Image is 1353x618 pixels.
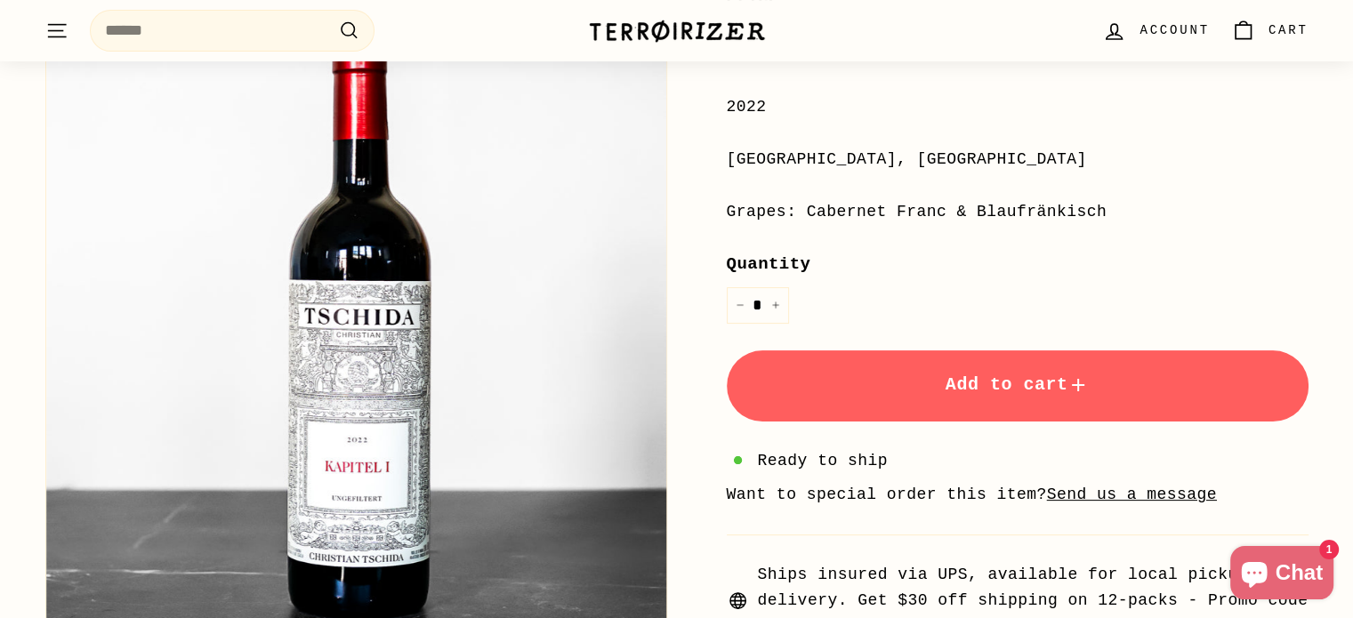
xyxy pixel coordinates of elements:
div: 2022 [727,94,1309,120]
button: Add to cart [727,350,1309,421]
span: Ready to ship [758,448,888,474]
span: Add to cart [946,374,1090,395]
div: Grapes: Cabernet Franc & Blaufränkisch [727,199,1309,225]
a: Send us a message [1047,486,1217,503]
div: [GEOGRAPHIC_DATA], [GEOGRAPHIC_DATA] [727,147,1309,173]
label: Quantity [727,251,1309,277]
button: Reduce item quantity by one [727,287,753,324]
a: Cart [1220,4,1319,57]
input: quantity [727,287,789,324]
span: Cart [1268,20,1309,40]
a: Account [1091,4,1220,57]
li: Want to special order this item? [727,482,1309,508]
inbox-online-store-chat: Shopify online store chat [1225,546,1339,604]
span: Account [1140,20,1209,40]
button: Increase item quantity by one [762,287,789,324]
